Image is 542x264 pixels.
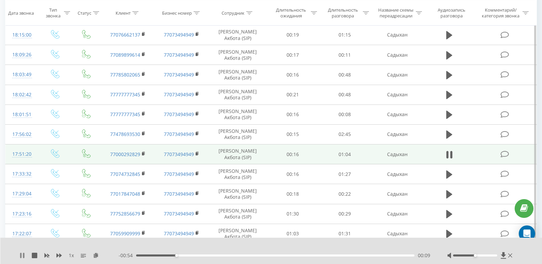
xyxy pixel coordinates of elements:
[431,7,473,19] div: Аудиозапись разговора
[370,164,424,184] td: Садыхан
[164,171,194,177] a: 77073494949
[110,151,140,157] a: 77000292829
[116,10,131,16] div: Клиент
[110,52,140,58] a: 77089899614
[370,105,424,124] td: Садыхан
[370,45,424,65] td: Садыхан
[209,164,267,184] td: [PERSON_NAME] Акбота (SIP)
[110,71,140,78] a: 77785802065
[119,252,136,259] span: - 00:54
[267,224,319,244] td: 01:03
[267,85,319,105] td: 00:21
[164,91,194,98] a: 77073494949
[209,65,267,85] td: [PERSON_NAME] Акбота (SIP)
[267,124,319,144] td: 00:15
[69,252,74,259] span: 1 x
[209,45,267,65] td: [PERSON_NAME] Акбота (SIP)
[267,65,319,85] td: 00:16
[319,25,371,45] td: 01:15
[319,65,371,85] td: 00:48
[267,45,319,65] td: 00:17
[110,230,140,237] a: 77059909999
[267,144,319,164] td: 00:16
[164,210,194,217] a: 77073494949
[378,7,414,19] div: Название схемы переадресации
[164,151,194,157] a: 77073494949
[12,207,32,221] div: 17:23:16
[370,224,424,244] td: Садыхан
[418,252,430,259] span: 00:09
[164,191,194,197] a: 77073494949
[175,254,178,257] div: Accessibility label
[12,28,32,42] div: 18:15:00
[319,105,371,124] td: 00:08
[164,52,194,58] a: 77073494949
[78,10,91,16] div: Статус
[267,164,319,184] td: 00:16
[319,45,371,65] td: 00:11
[319,164,371,184] td: 01:27
[319,85,371,105] td: 00:48
[110,131,140,137] a: 77478693530
[222,10,244,16] div: Сотрудник
[12,48,32,61] div: 18:09:26
[44,7,62,19] div: Тип звонка
[110,191,140,197] a: 77017847048
[12,187,32,200] div: 17:29:04
[370,124,424,144] td: Садыхан
[209,85,267,105] td: [PERSON_NAME] Акбота (SIP)
[164,31,194,38] a: 77073494949
[110,210,140,217] a: 77752856679
[164,111,194,117] a: 77073494949
[370,25,424,45] td: Садыхан
[370,204,424,224] td: Садыхан
[164,71,194,78] a: 77073494949
[319,224,371,244] td: 01:31
[370,65,424,85] td: Садыхан
[319,204,371,224] td: 00:29
[209,105,267,124] td: [PERSON_NAME] Акбота (SIP)
[12,108,32,121] div: 18:01:51
[319,184,371,204] td: 00:22
[325,7,361,19] div: Длительность разговора
[267,105,319,124] td: 00:16
[209,204,267,224] td: [PERSON_NAME] Акбота (SIP)
[110,171,140,177] a: 77074732845
[209,124,267,144] td: [PERSON_NAME] Акбота (SIP)
[12,68,32,81] div: 18:03:49
[319,124,371,144] td: 02:45
[12,148,32,161] div: 17:51:20
[8,10,34,16] div: Дата звонка
[12,227,32,240] div: 17:22:07
[209,184,267,204] td: [PERSON_NAME] Акбота (SIP)
[370,85,424,105] td: Садыхан
[209,25,267,45] td: [PERSON_NAME] Акбота (SIP)
[209,224,267,244] td: [PERSON_NAME] Акбота (SIP)
[162,10,192,16] div: Бизнес номер
[370,184,424,204] td: Садыхан
[481,7,521,19] div: Комментарий/категория звонка
[12,128,32,141] div: 17:56:02
[267,204,319,224] td: 01:30
[319,144,371,164] td: 01:04
[12,88,32,101] div: 18:02:42
[12,167,32,181] div: 17:33:32
[267,25,319,45] td: 00:19
[110,31,140,38] a: 77076662137
[273,7,309,19] div: Длительность ожидания
[110,91,140,98] a: 77777777345
[474,254,476,257] div: Accessibility label
[267,184,319,204] td: 00:18
[110,111,140,117] a: 77777777345
[164,131,194,137] a: 77073494949
[370,144,424,164] td: Садыхан
[519,225,535,242] div: Open Intercom Messenger
[164,230,194,237] a: 77073494949
[209,144,267,164] td: [PERSON_NAME] Акбота (SIP)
